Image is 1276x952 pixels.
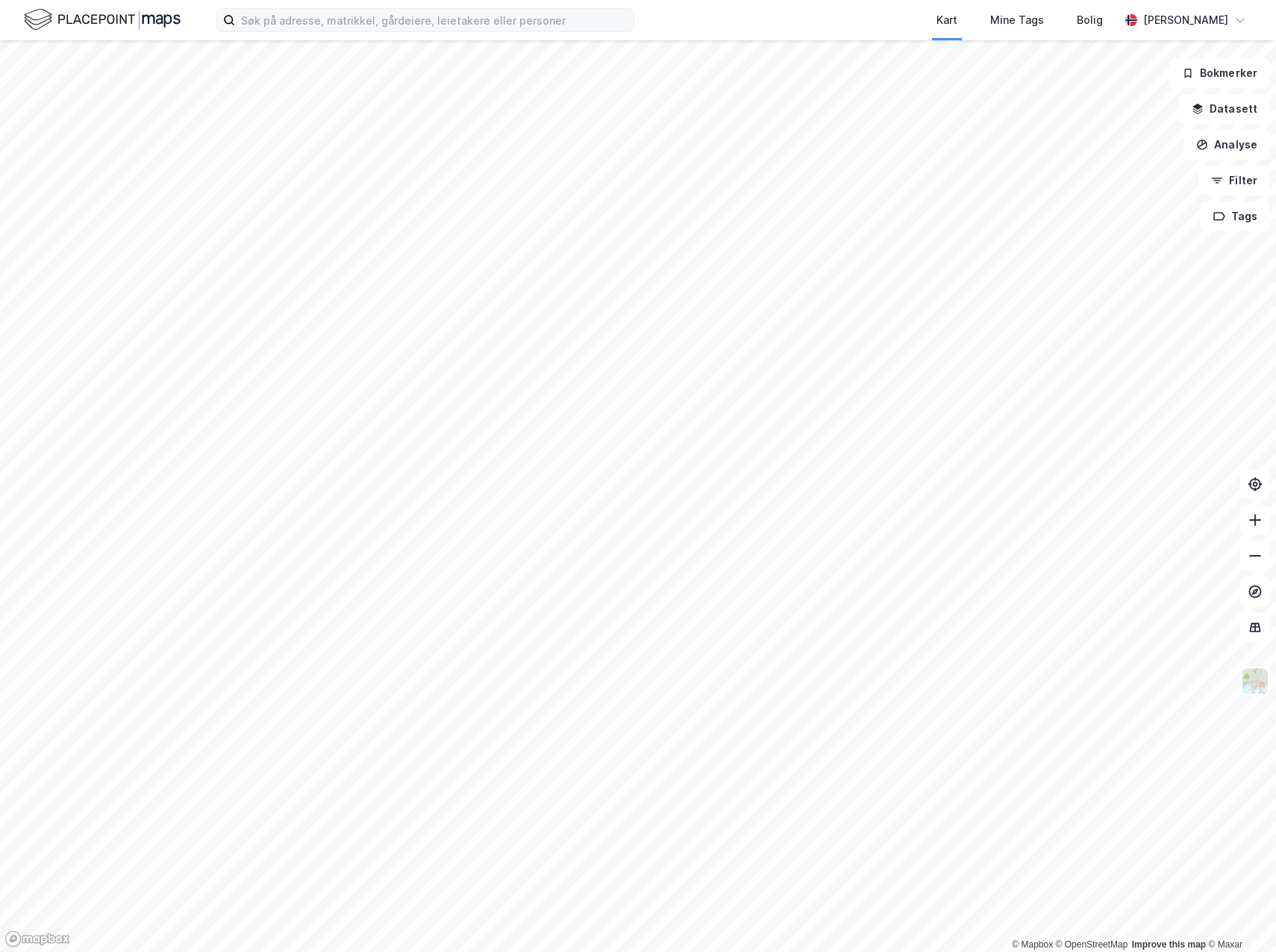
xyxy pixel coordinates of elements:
[1077,11,1103,29] div: Bolig
[4,930,70,948] a: Mapbox homepage
[1132,939,1206,950] a: Improve this map
[1012,939,1053,950] a: Mapbox
[1198,166,1270,195] button: Filter
[1056,939,1128,950] a: OpenStreetMap
[1183,130,1270,160] button: Analyse
[1201,880,1276,952] div: Kontrollprogram for chat
[1241,667,1269,695] img: Z
[1143,11,1228,29] div: [PERSON_NAME]
[235,9,634,31] input: Søk på adresse, matrikkel, gårdeiere, leietakere eller personer
[990,11,1044,29] div: Mine Tags
[1169,58,1270,88] button: Bokmerker
[24,7,181,33] img: logo.f888ab2527a4732fd821a326f86c7f29.svg
[1179,94,1270,124] button: Datasett
[936,11,957,29] div: Kart
[1201,880,1276,952] iframe: Chat Widget
[1201,201,1270,231] button: Tags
